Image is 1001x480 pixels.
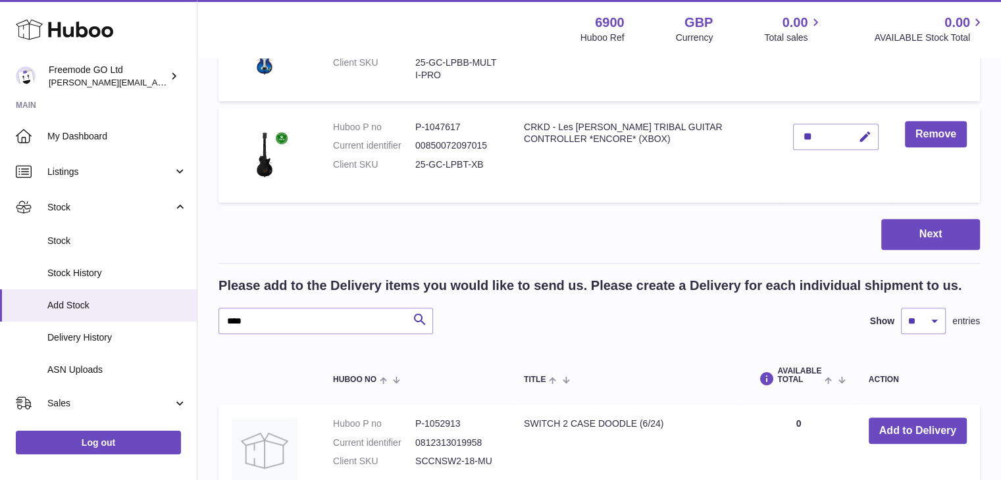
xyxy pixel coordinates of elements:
dt: Current identifier [333,437,415,449]
a: Log out [16,431,181,454]
div: Freemode GO Ltd [49,64,167,89]
td: CRKD - Les [PERSON_NAME] TRIBAL GUITAR CONTROLLER *ENCORE* (XBOX) [511,108,780,203]
div: Currency [676,32,713,44]
dt: Current identifier [333,139,415,152]
span: Huboo no [333,375,376,384]
span: entries [952,315,980,327]
button: Next [881,219,980,250]
dt: Client SKU [333,158,415,171]
div: Huboo Ref [580,32,625,44]
strong: GBP [684,14,713,32]
label: Show [870,315,894,327]
button: Remove [905,121,967,148]
dt: Huboo P no [333,418,415,430]
dd: P-1052913 [415,418,498,430]
span: Stock [47,201,173,214]
dd: P-1047617 [415,121,498,133]
dd: SCCNSW2-18-MU [415,455,498,468]
div: Action [869,375,967,384]
span: 0.00 [783,14,808,32]
span: AVAILABLE Stock Total [874,32,985,44]
img: lenka.smikniarova@gioteck.com [16,66,36,86]
strong: 6900 [595,14,625,32]
span: Stock History [47,267,187,279]
dd: 25-GC-LPBT-XB [415,158,498,171]
dd: 25-GC-LPBB-MULTI-PRO [415,57,498,82]
dt: Client SKU [333,57,415,82]
span: Sales [47,397,173,410]
h2: Please add to the Delivery items you would like to send us. Please create a Delivery for each ind... [218,277,962,295]
span: Total sales [764,32,823,44]
dt: Huboo P no [333,121,415,133]
dt: Client SKU [333,455,415,468]
span: ASN Uploads [47,364,187,376]
dd: 00850072097015 [415,139,498,152]
a: 0.00 Total sales [764,14,823,44]
span: Listings [47,166,173,178]
span: [PERSON_NAME][EMAIL_ADDRESS][DOMAIN_NAME] [49,77,264,87]
span: Add Stock [47,299,187,312]
dd: 0812313019958 [415,437,498,449]
span: Stock [47,235,187,247]
a: 0.00 AVAILABLE Stock Total [874,14,985,44]
span: My Dashboard [47,130,187,143]
span: Title [524,375,546,384]
img: CRKD - Les Paul BLACK TRIBAL GUITAR CONTROLLER *ENCORE* (XBOX) [232,121,297,187]
span: 0.00 [944,14,970,32]
span: AVAILABLE Total [777,367,821,384]
button: Add to Delivery [869,418,967,444]
span: Delivery History [47,331,187,344]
